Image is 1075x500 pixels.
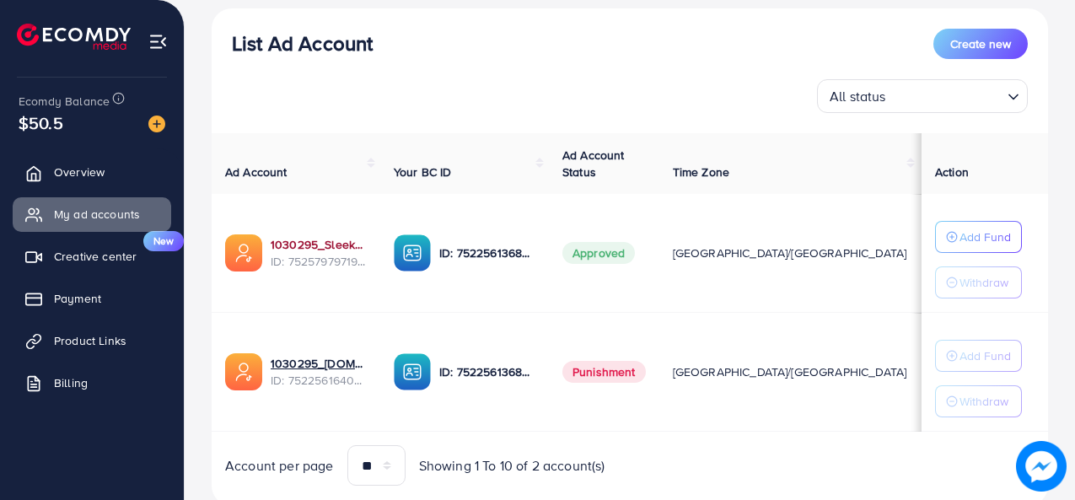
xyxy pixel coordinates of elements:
[271,372,367,389] span: ID: 7522561640710209537
[935,221,1022,253] button: Add Fund
[959,346,1011,366] p: Add Fund
[959,272,1008,293] p: Withdraw
[817,79,1028,113] div: Search for option
[935,385,1022,417] button: Withdraw
[271,236,367,253] a: 1030295_Sleekstore 2nd ad account_1752236727705
[54,374,88,391] span: Billing
[232,31,373,56] h3: List Ad Account
[17,24,131,50] img: logo
[439,362,535,382] p: ID: 7522561368881971217
[13,155,171,189] a: Overview
[13,282,171,315] a: Payment
[562,361,646,383] span: Punishment
[13,366,171,400] a: Billing
[673,245,907,261] span: [GEOGRAPHIC_DATA]/[GEOGRAPHIC_DATA]
[933,29,1028,59] button: Create new
[54,290,101,307] span: Payment
[935,340,1022,372] button: Add Fund
[826,84,890,109] span: All status
[1016,441,1067,492] img: image
[891,81,1001,109] input: Search for option
[673,164,729,180] span: Time Zone
[271,355,367,390] div: <span class='underline'>1030295_Sleekstore.live_1751482876621</span></br>7522561640710209537
[562,147,625,180] span: Ad Account Status
[271,355,367,372] a: 1030295_[DOMAIN_NAME]_1751482876621
[148,32,168,51] img: menu
[225,234,262,272] img: ic-ads-acc.e4c84228.svg
[148,116,165,132] img: image
[439,243,535,263] p: ID: 7522561368881971217
[19,110,63,135] span: $50.5
[54,206,140,223] span: My ad accounts
[225,164,288,180] span: Ad Account
[271,253,367,270] span: ID: 7525797971938820104
[13,239,171,273] a: Creative centerNew
[959,227,1011,247] p: Add Fund
[225,456,334,476] span: Account per page
[13,324,171,358] a: Product Links
[394,164,452,180] span: Your BC ID
[19,93,110,110] span: Ecomdy Balance
[143,231,184,251] span: New
[673,363,907,380] span: [GEOGRAPHIC_DATA]/[GEOGRAPHIC_DATA]
[935,164,969,180] span: Action
[935,266,1022,298] button: Withdraw
[419,456,605,476] span: Showing 1 To 10 of 2 account(s)
[54,248,137,265] span: Creative center
[54,164,105,180] span: Overview
[959,391,1008,411] p: Withdraw
[13,197,171,231] a: My ad accounts
[562,242,635,264] span: Approved
[394,353,431,390] img: ic-ba-acc.ded83a64.svg
[225,353,262,390] img: ic-ads-acc.e4c84228.svg
[950,35,1011,52] span: Create new
[54,332,126,349] span: Product Links
[271,236,367,271] div: <span class='underline'>1030295_Sleekstore 2nd ad account_1752236727705</span></br>75257979719388...
[394,234,431,272] img: ic-ba-acc.ded83a64.svg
